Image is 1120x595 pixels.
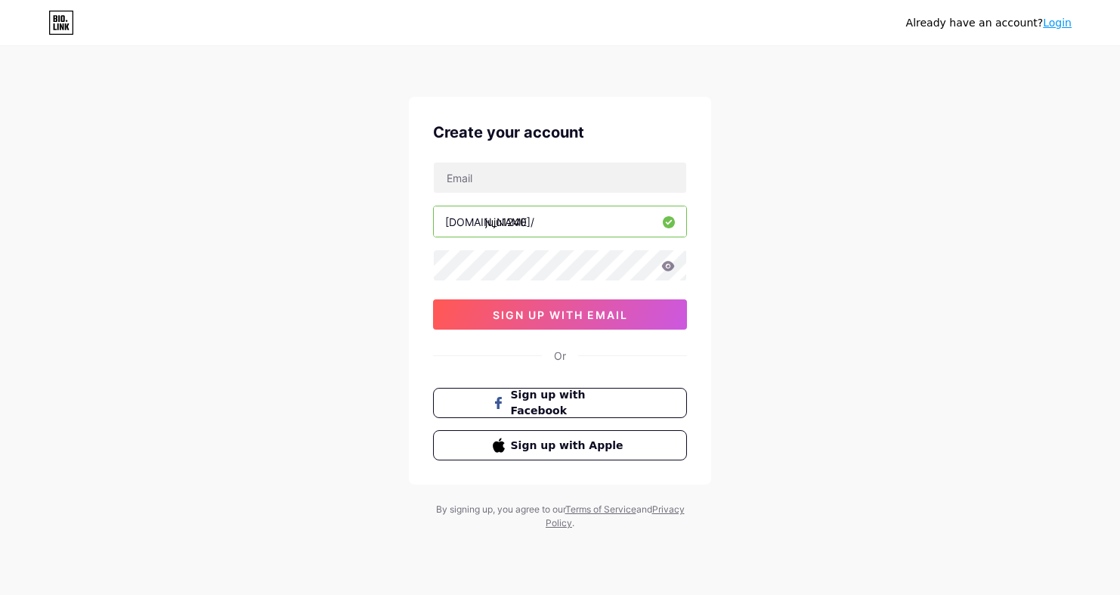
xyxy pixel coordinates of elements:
div: Already have an account? [906,15,1072,31]
a: Login [1043,17,1072,29]
span: Sign up with Apple [511,438,628,454]
div: Or [554,348,566,364]
div: Create your account [433,121,687,144]
div: [DOMAIN_NAME]/ [445,214,534,230]
input: Email [434,163,686,193]
button: Sign up with Facebook [433,388,687,418]
button: sign up with email [433,299,687,330]
div: By signing up, you agree to our and . [432,503,688,530]
span: sign up with email [493,308,628,321]
a: Terms of Service [565,504,636,515]
span: Sign up with Facebook [511,387,628,419]
button: Sign up with Apple [433,430,687,460]
input: username [434,206,686,237]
